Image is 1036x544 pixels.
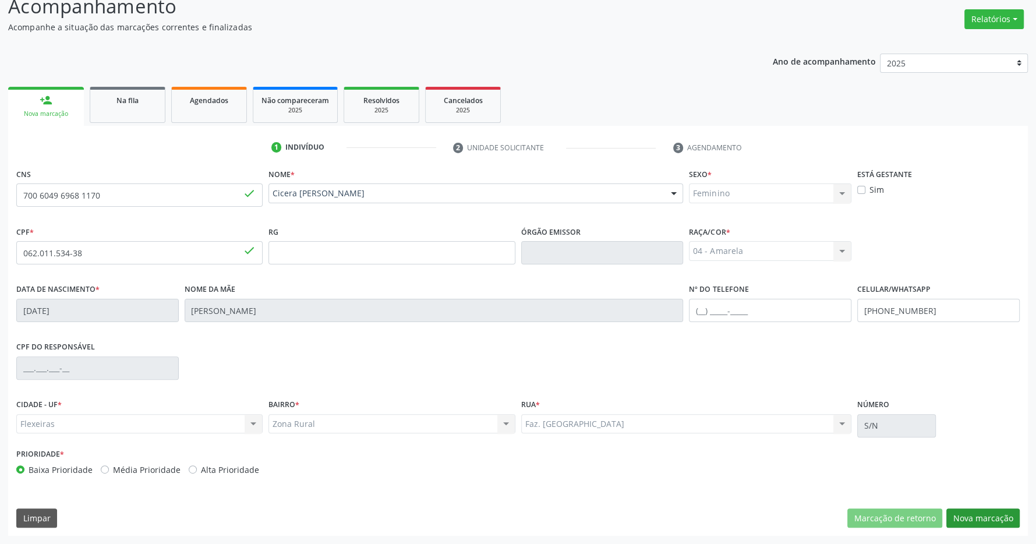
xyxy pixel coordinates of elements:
[8,21,722,33] p: Acompanhe a situação das marcações correntes e finalizadas
[16,338,95,356] label: CPF do responsável
[116,96,139,105] span: Na fila
[271,142,282,153] div: 1
[268,223,278,241] label: RG
[190,96,228,105] span: Agendados
[243,244,256,257] span: done
[16,165,31,183] label: CNS
[16,109,76,118] div: Nova marcação
[268,396,299,414] label: BAIRRO
[201,464,259,476] label: Alta Prioridade
[964,9,1024,29] button: Relatórios
[16,299,179,322] input: __/__/____
[16,356,179,380] input: ___.___.___-__
[29,464,93,476] label: Baixa Prioridade
[689,165,712,183] label: Sexo
[352,106,411,115] div: 2025
[185,281,235,299] label: Nome da mãe
[16,281,100,299] label: Data de nascimento
[773,54,876,68] p: Ano de acompanhamento
[946,508,1020,528] button: Nova marcação
[363,96,399,105] span: Resolvidos
[434,106,492,115] div: 2025
[521,396,540,414] label: Rua
[273,188,659,199] span: Cicera [PERSON_NAME]
[857,396,889,414] label: Número
[268,165,295,183] label: Nome
[261,106,329,115] div: 2025
[857,165,912,183] label: Está gestante
[16,223,34,241] label: CPF
[444,96,483,105] span: Cancelados
[16,446,64,464] label: Prioridade
[285,142,324,153] div: Indivíduo
[689,281,748,299] label: Nº do Telefone
[521,223,581,241] label: Órgão emissor
[113,464,181,476] label: Média Prioridade
[689,223,730,241] label: Raça/cor
[243,187,256,200] span: done
[869,183,884,196] label: Sim
[689,299,851,322] input: (__) _____-_____
[40,94,52,107] div: person_add
[261,96,329,105] span: Não compareceram
[857,299,1020,322] input: (__) _____-_____
[847,508,942,528] button: Marcação de retorno
[857,281,931,299] label: Celular/WhatsApp
[16,396,62,414] label: CIDADE - UF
